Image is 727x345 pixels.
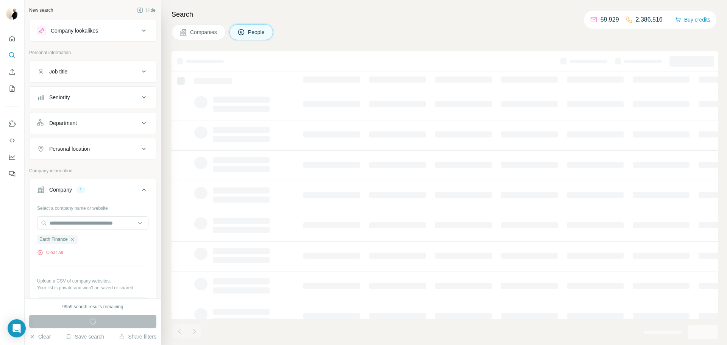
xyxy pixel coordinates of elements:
[8,319,26,337] div: Open Intercom Messenger
[66,333,104,340] button: Save search
[6,150,18,164] button: Dashboard
[601,15,619,24] p: 59,929
[37,202,148,212] div: Select a company name or website
[49,145,90,153] div: Personal location
[6,8,18,20] img: Avatar
[6,48,18,62] button: Search
[6,82,18,95] button: My lists
[39,236,68,243] span: Earth Finance
[49,68,67,75] div: Job title
[37,249,63,256] button: Clear all
[30,62,156,81] button: Job title
[119,333,156,340] button: Share filters
[62,303,123,310] div: 9959 search results remaining
[6,65,18,79] button: Enrich CSV
[172,9,718,20] h4: Search
[29,7,53,14] div: New search
[675,14,710,25] button: Buy credits
[30,181,156,202] button: Company1
[30,114,156,132] button: Department
[6,167,18,181] button: Feedback
[49,186,72,194] div: Company
[49,94,70,101] div: Seniority
[6,117,18,131] button: Use Surfe on LinkedIn
[30,88,156,106] button: Seniority
[132,5,161,16] button: Hide
[30,140,156,158] button: Personal location
[30,22,156,40] button: Company lookalikes
[29,49,156,56] p: Personal information
[6,134,18,147] button: Use Surfe API
[636,15,663,24] p: 2,386,516
[49,119,77,127] div: Department
[37,278,148,284] p: Upload a CSV of company websites.
[248,28,265,36] span: People
[29,167,156,174] p: Company information
[6,32,18,45] button: Quick start
[29,333,51,340] button: Clear
[37,297,148,311] button: Upload a list of companies
[51,27,98,34] div: Company lookalikes
[190,28,218,36] span: Companies
[76,186,85,193] div: 1
[37,284,148,291] p: Your list is private and won't be saved or shared.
